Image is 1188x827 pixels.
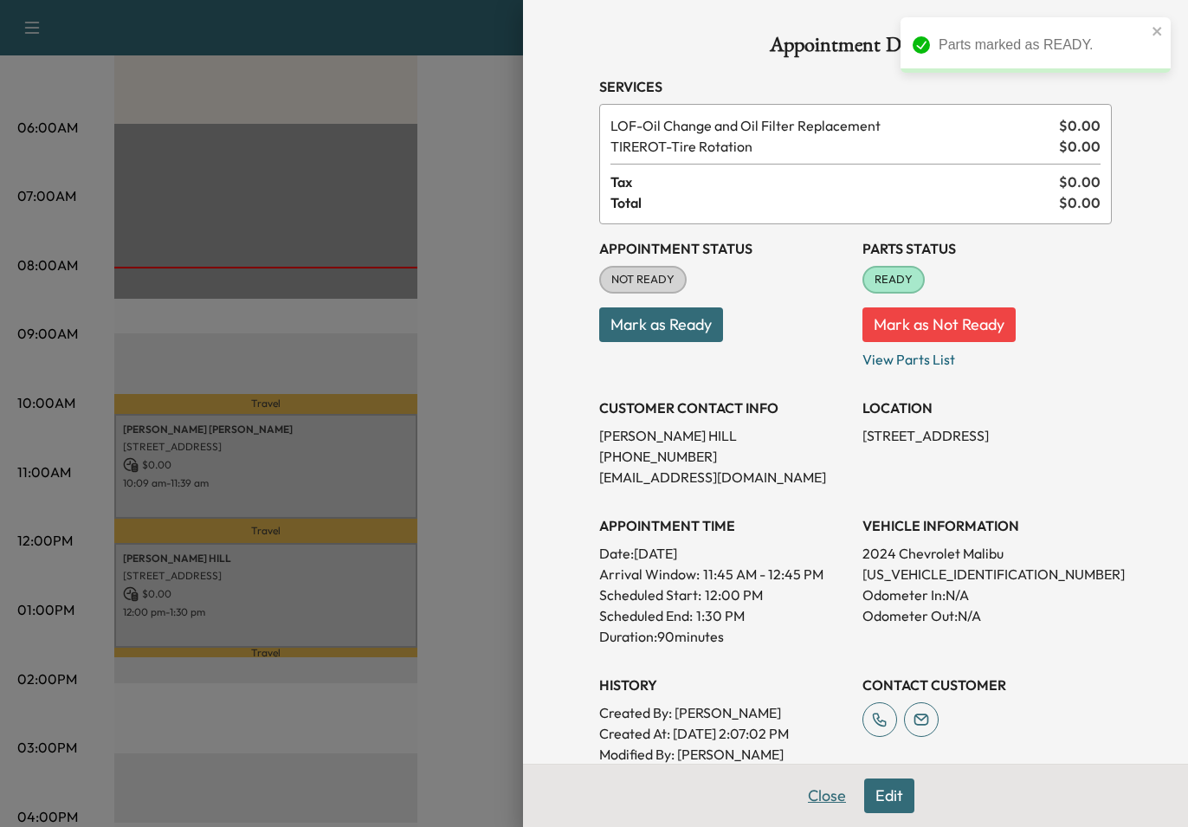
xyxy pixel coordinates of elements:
[1059,115,1101,136] span: $ 0.00
[599,605,693,626] p: Scheduled End:
[862,342,1112,370] p: View Parts List
[599,543,849,564] p: Date: [DATE]
[599,702,849,723] p: Created By : [PERSON_NAME]
[862,605,1112,626] p: Odometer Out: N/A
[939,35,1146,55] div: Parts marked as READY.
[599,307,723,342] button: Mark as Ready
[599,564,849,585] p: Arrival Window:
[862,425,1112,446] p: [STREET_ADDRESS]
[599,585,701,605] p: Scheduled Start:
[862,238,1112,259] h3: Parts Status
[610,136,1052,157] span: Tire Rotation
[599,723,849,744] p: Created At : [DATE] 2:07:02 PM
[862,397,1112,418] h3: LOCATION
[1059,171,1101,192] span: $ 0.00
[862,585,1112,605] p: Odometer In: N/A
[599,35,1112,62] h1: Appointment Details
[610,115,1052,136] span: Oil Change and Oil Filter Replacement
[601,271,685,288] span: NOT READY
[610,171,1059,192] span: Tax
[797,779,857,813] button: Close
[1059,192,1101,213] span: $ 0.00
[703,564,823,585] span: 11:45 AM - 12:45 PM
[599,744,849,765] p: Modified By : [PERSON_NAME]
[599,515,849,536] h3: APPOINTMENT TIME
[1059,136,1101,157] span: $ 0.00
[599,446,849,467] p: [PHONE_NUMBER]
[862,543,1112,564] p: 2024 Chevrolet Malibu
[1152,24,1164,38] button: close
[599,397,849,418] h3: CUSTOMER CONTACT INFO
[599,76,1112,97] h3: Services
[610,192,1059,213] span: Total
[862,515,1112,536] h3: VEHICLE INFORMATION
[696,605,745,626] p: 1:30 PM
[862,675,1112,695] h3: CONTACT CUSTOMER
[864,271,923,288] span: READY
[864,779,914,813] button: Edit
[599,467,849,488] p: [EMAIL_ADDRESS][DOMAIN_NAME]
[862,564,1112,585] p: [US_VEHICLE_IDENTIFICATION_NUMBER]
[599,425,849,446] p: [PERSON_NAME] HILL
[599,626,849,647] p: Duration: 90 minutes
[705,585,763,605] p: 12:00 PM
[599,238,849,259] h3: Appointment Status
[862,307,1016,342] button: Mark as Not Ready
[599,675,849,695] h3: History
